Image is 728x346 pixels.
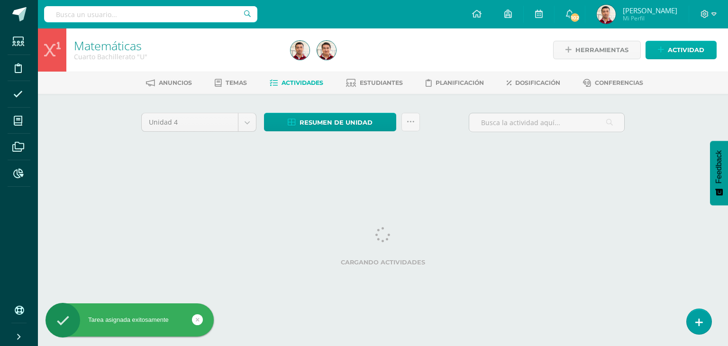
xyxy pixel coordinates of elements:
span: Actividades [282,79,323,86]
span: Unidad 4 [149,113,231,131]
a: Unidad 4 [142,113,256,131]
img: e7cd323b44cf5a74fd6dd1684ce041c5.png [317,41,336,60]
span: Herramientas [575,41,628,59]
span: Mi Perfil [623,14,677,22]
a: Actividades [270,75,323,91]
span: Dosificación [515,79,560,86]
a: Anuncios [146,75,192,91]
a: Actividad [646,41,717,59]
a: Matemáticas [74,37,142,54]
div: Tarea asignada exitosamente [45,316,214,324]
a: Conferencias [583,75,643,91]
span: Resumen de unidad [300,114,373,131]
span: [PERSON_NAME] [623,6,677,15]
img: bd4157fbfc90b62d33b85294f936aae1.png [291,41,309,60]
a: Resumen de unidad [264,113,396,131]
img: bd4157fbfc90b62d33b85294f936aae1.png [597,5,616,24]
span: Anuncios [159,79,192,86]
a: Dosificación [507,75,560,91]
input: Busca la actividad aquí... [469,113,624,132]
span: Estudiantes [360,79,403,86]
h1: Matemáticas [74,39,279,52]
span: Actividad [668,41,704,59]
a: Estudiantes [346,75,403,91]
label: Cargando actividades [141,259,625,266]
span: Planificación [436,79,484,86]
a: Planificación [426,75,484,91]
span: Conferencias [595,79,643,86]
a: Temas [215,75,247,91]
span: Feedback [715,150,723,183]
button: Feedback - Mostrar encuesta [710,141,728,205]
a: Herramientas [553,41,641,59]
span: 102 [570,12,580,23]
input: Busca un usuario... [44,6,257,22]
span: Temas [226,79,247,86]
div: Cuarto Bachillerato 'U' [74,52,279,61]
